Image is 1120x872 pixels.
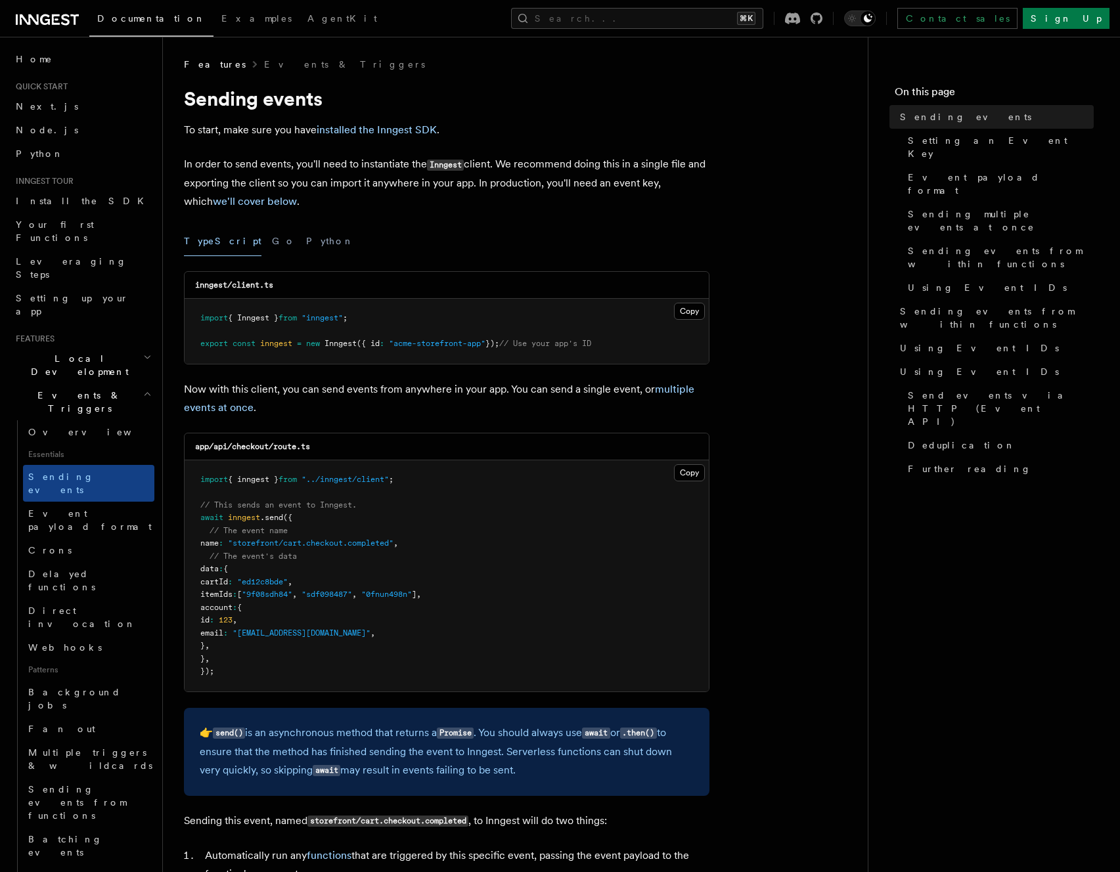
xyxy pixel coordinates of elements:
[23,465,154,502] a: Sending events
[16,148,64,159] span: Python
[23,659,154,680] span: Patterns
[184,227,261,256] button: TypeScript
[223,628,228,638] span: :
[260,339,292,348] span: inngest
[228,513,260,522] span: inngest
[288,577,292,586] span: ,
[28,471,94,495] span: Sending events
[11,142,154,165] a: Python
[200,564,219,573] span: data
[908,244,1094,271] span: Sending events from within functions
[228,475,279,484] span: { inngest }
[233,603,237,612] span: :
[219,564,223,573] span: :
[908,462,1031,475] span: Further reading
[23,420,154,444] a: Overview
[302,475,389,484] span: "../inngest/client"
[499,339,591,348] span: // Use your app's ID
[903,433,1094,457] a: Deduplication
[264,58,425,71] a: Events & Triggers
[895,84,1094,105] h4: On this page
[28,427,164,437] span: Overview
[23,538,154,562] a: Crons
[357,339,380,348] span: ({ id
[343,313,347,322] span: ;
[200,500,357,510] span: // This sends an event to Inngest.
[28,747,152,771] span: Multiple triggers & wildcards
[908,281,1067,294] span: Using Event IDs
[674,464,705,481] button: Copy
[184,155,709,211] p: In order to send events, you'll need to instantiate the client. We recommend doing this in a sing...
[210,552,297,561] span: // The event's data
[412,590,416,599] span: ]
[325,339,357,348] span: Inngest
[389,475,393,484] span: ;
[302,590,352,599] span: "sdf098487"
[200,577,228,586] span: cartId
[233,628,370,638] span: "[EMAIL_ADDRESS][DOMAIN_NAME]"
[908,439,1016,452] span: Deduplication
[195,442,310,451] code: app/api/checkout/route.ts
[200,313,228,322] span: import
[233,615,237,624] span: ,
[200,641,205,650] span: }
[900,305,1094,331] span: Sending events from within functions
[903,239,1094,276] a: Sending events from within functions
[582,728,610,739] code: await
[393,538,398,548] span: ,
[313,765,340,776] code: await
[200,666,214,676] span: });
[279,313,297,322] span: from
[28,569,95,592] span: Delayed functions
[16,196,152,206] span: Install the SDK
[200,339,228,348] span: export
[210,615,214,624] span: :
[97,13,206,24] span: Documentation
[903,276,1094,299] a: Using Event IDs
[895,336,1094,360] a: Using Event IDs
[11,213,154,250] a: Your first Functions
[184,121,709,139] p: To start, make sure you have .
[213,4,300,35] a: Examples
[200,654,205,663] span: }
[23,502,154,538] a: Event payload format
[237,590,242,599] span: [
[213,728,245,739] code: send()
[28,784,126,821] span: Sending events from functions
[210,526,288,535] span: // The event name
[674,303,705,320] button: Copy
[11,189,154,213] a: Install the SDK
[895,360,1094,383] a: Using Event IDs
[184,812,709,831] p: Sending this event, named , to Inngest will do two things:
[908,207,1094,234] span: Sending multiple events at once
[11,250,154,286] a: Leveraging Steps
[903,165,1094,202] a: Event payload format
[228,538,393,548] span: "storefront/cart.checkout.completed"
[16,53,53,66] span: Home
[903,202,1094,239] a: Sending multiple events at once
[213,195,297,207] a: we'll cover below
[11,383,154,420] button: Events & Triggers
[11,95,154,118] a: Next.js
[900,110,1031,123] span: Sending events
[380,339,384,348] span: :
[11,47,154,71] a: Home
[23,777,154,827] a: Sending events from functions
[511,8,763,29] button: Search...⌘K
[200,615,210,624] span: id
[272,227,296,256] button: Go
[11,286,154,323] a: Setting up your app
[219,538,223,548] span: :
[352,590,357,599] span: ,
[302,313,343,322] span: "inngest"
[23,680,154,717] a: Background jobs
[307,13,377,24] span: AgentKit
[895,105,1094,129] a: Sending events
[307,849,351,861] a: functions
[184,383,694,414] a: multiple events at once
[237,577,288,586] span: "ed12c8bde"
[200,603,233,612] span: account
[16,101,78,112] span: Next.js
[28,724,95,734] span: Fan out
[306,227,354,256] button: Python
